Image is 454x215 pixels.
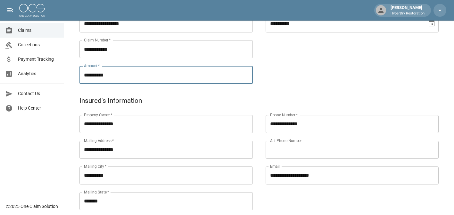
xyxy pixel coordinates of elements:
[6,203,58,210] div: © 2025 One Claim Solution
[18,105,59,112] span: Help Center
[84,63,100,68] label: Amount
[4,4,17,17] button: open drawer
[84,189,109,195] label: Mailing State
[18,70,59,77] span: Analytics
[425,17,438,30] button: Choose date, selected date is Sep 6, 2025
[84,112,112,118] label: Property Owner
[18,41,59,48] span: Collections
[84,164,107,169] label: Mailing City
[18,56,59,63] span: Payment Tracking
[84,37,111,43] label: Claim Number
[270,112,298,118] label: Phone Number
[18,90,59,97] span: Contact Us
[270,138,302,143] label: Alt. Phone Number
[19,4,45,17] img: ocs-logo-white-transparent.png
[388,4,427,16] div: [PERSON_NAME]
[84,138,114,143] label: Mailing Address
[391,11,425,16] p: HyperDry Restoration
[18,27,59,34] span: Claims
[270,164,280,169] label: Email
